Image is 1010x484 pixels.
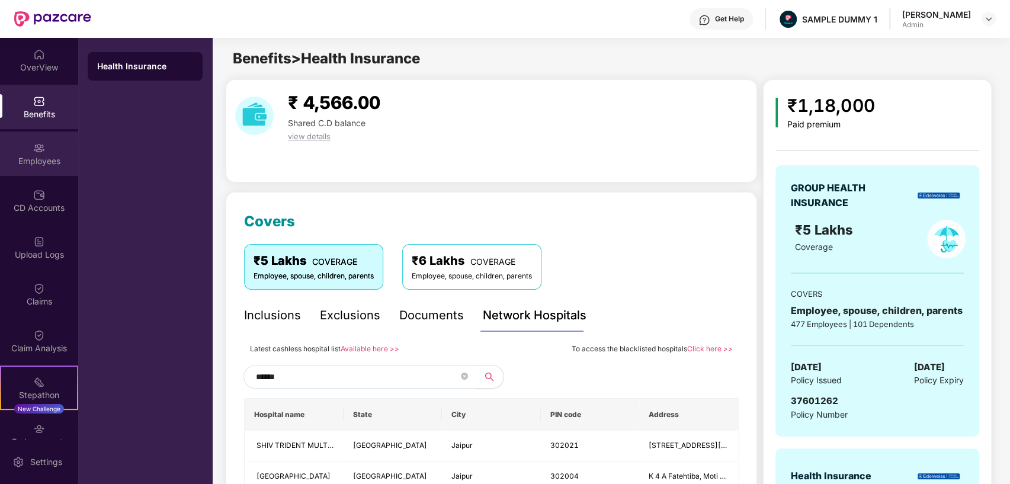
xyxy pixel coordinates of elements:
[1,389,77,401] div: Stepathon
[918,473,960,480] img: insurerLogo
[927,220,966,258] img: policyIcon
[550,472,579,480] span: 302004
[715,14,744,24] div: Get Help
[33,142,45,154] img: svg+xml;base64,PHN2ZyBpZD0iRW1wbG95ZWVzIiB4bWxucz0iaHR0cDovL3d3dy53My5vcmcvMjAwMC9zdmciIHdpZHRoPS...
[442,431,541,461] td: Jaipur
[254,410,334,419] span: Hospital name
[288,92,380,113] span: ₹ 4,566.00
[649,441,851,450] span: [STREET_ADDRESS][GEOGRAPHIC_DATA][PERSON_NAME]
[451,441,473,450] span: Jaipur
[791,303,964,318] div: Employee, spouse, children, parents
[483,306,586,325] div: Network Hospitals
[233,50,420,67] span: Benefits > Health Insurance
[256,472,331,480] span: [GEOGRAPHIC_DATA]
[451,472,473,480] span: Jaipur
[639,431,738,461] td: 326-327 Nemi Sagar Main Queen Road, Near Jharkhand Mahadev Temple
[14,404,64,414] div: New Challenge
[461,373,468,380] span: close-circle
[353,472,427,480] span: [GEOGRAPHIC_DATA]
[791,409,848,419] span: Policy Number
[412,271,532,282] div: Employee, spouse, children, parents
[794,222,856,238] span: ₹5 Lakhs
[550,441,579,450] span: 302021
[918,193,960,199] img: insurerLogo
[791,469,871,483] div: Health Insurance
[541,399,640,431] th: PIN code
[412,252,532,270] div: ₹6 Lakhs
[33,189,45,201] img: svg+xml;base64,PHN2ZyBpZD0iQ0RfQWNjb3VudHMiIGRhdGEtbmFtZT0iQ0QgQWNjb3VudHMiIHhtbG5zPSJodHRwOi8vd3...
[33,423,45,435] img: svg+xml;base64,PHN2ZyBpZD0iRW5kb3JzZW1lbnRzIiB4bWxucz0iaHR0cDovL3d3dy53My5vcmcvMjAwMC9zdmciIHdpZH...
[97,60,193,72] div: Health Insurance
[399,306,464,325] div: Documents
[902,9,971,20] div: [PERSON_NAME]
[791,288,964,300] div: COVERS
[256,441,409,450] span: SHIV TRIDENT MULTI SPECIALITY HOSPITAL
[461,371,468,382] span: close-circle
[791,374,842,387] span: Policy Issued
[33,376,45,388] img: svg+xml;base64,PHN2ZyB4bWxucz0iaHR0cDovL3d3dy53My5vcmcvMjAwMC9zdmciIHdpZHRoPSIyMSIgaGVpZ2h0PSIyMC...
[27,456,66,468] div: Settings
[687,344,733,353] a: Click here >>
[254,252,374,270] div: ₹5 Lakhs
[235,97,274,135] img: download
[353,441,427,450] span: [GEOGRAPHIC_DATA]
[791,360,822,374] span: [DATE]
[914,360,945,374] span: [DATE]
[254,271,374,282] div: Employee, spouse, children, parents
[341,344,399,353] a: Available here >>
[787,120,874,130] div: Paid premium
[344,399,443,431] th: State
[791,318,964,330] div: 477 Employees | 101 Dependents
[787,92,874,120] div: ₹1,18,000
[244,213,295,230] span: Covers
[474,372,504,382] span: search
[14,11,91,27] img: New Pazcare Logo
[984,14,993,24] img: svg+xml;base64,PHN2ZyBpZD0iRHJvcGRvd24tMzJ4MzIiIHhtbG5zPSJodHRwOi8vd3d3LnczLm9yZy8yMDAwL3N2ZyIgd2...
[698,14,710,26] img: svg+xml;base64,PHN2ZyBpZD0iSGVscC0zMngzMiIgeG1sbnM9Imh0dHA6Ly93d3cudzMub3JnLzIwMDAvc3ZnIiB3aWR0aD...
[245,431,344,461] td: SHIV TRIDENT MULTI SPECIALITY HOSPITAL
[914,374,964,387] span: Policy Expiry
[312,257,357,267] span: COVERAGE
[12,456,24,468] img: svg+xml;base64,PHN2ZyBpZD0iU2V0dGluZy0yMHgyMCIgeG1sbnM9Imh0dHA6Ly93d3cudzMub3JnLzIwMDAvc3ZnIiB3aW...
[320,306,380,325] div: Exclusions
[639,399,738,431] th: Address
[33,95,45,107] img: svg+xml;base64,PHN2ZyBpZD0iQmVuZWZpdHMiIHhtbG5zPSJodHRwOi8vd3d3LnczLm9yZy8yMDAwL3N2ZyIgd2lkdGg9Ij...
[649,410,729,419] span: Address
[780,11,797,28] img: Pazcare_Alternative_logo-01-01.png
[250,344,341,353] span: Latest cashless hospital list
[791,395,838,406] span: 37601262
[902,20,971,30] div: Admin
[244,306,301,325] div: Inclusions
[344,431,443,461] td: Rajasthan
[474,365,504,389] button: search
[245,399,344,431] th: Hospital name
[791,181,894,210] div: GROUP HEALTH INSURANCE
[33,49,45,60] img: svg+xml;base64,PHN2ZyBpZD0iSG9tZSIgeG1sbnM9Imh0dHA6Ly93d3cudzMub3JnLzIwMDAvc3ZnIiB3aWR0aD0iMjAiIG...
[802,14,877,25] div: SAMPLE DUMMY 1
[288,118,365,128] span: Shared C.D balance
[442,399,541,431] th: City
[33,236,45,248] img: svg+xml;base64,PHN2ZyBpZD0iVXBsb2FkX0xvZ3MiIGRhdGEtbmFtZT0iVXBsb2FkIExvZ3MiIHhtbG5zPSJodHRwOi8vd3...
[470,257,515,267] span: COVERAGE
[775,98,778,127] img: icon
[572,344,687,353] span: To access the blacklisted hospitals
[794,242,832,252] span: Coverage
[33,329,45,341] img: svg+xml;base64,PHN2ZyBpZD0iQ2xhaW0iIHhtbG5zPSJodHRwOi8vd3d3LnczLm9yZy8yMDAwL3N2ZyIgd2lkdGg9IjIwIi...
[33,283,45,294] img: svg+xml;base64,PHN2ZyBpZD0iQ2xhaW0iIHhtbG5zPSJodHRwOi8vd3d3LnczLm9yZy8yMDAwL3N2ZyIgd2lkdGg9IjIwIi...
[649,472,757,480] span: K 4 A Fatehtiba, Moti Doongri Rd
[288,132,331,141] span: view details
